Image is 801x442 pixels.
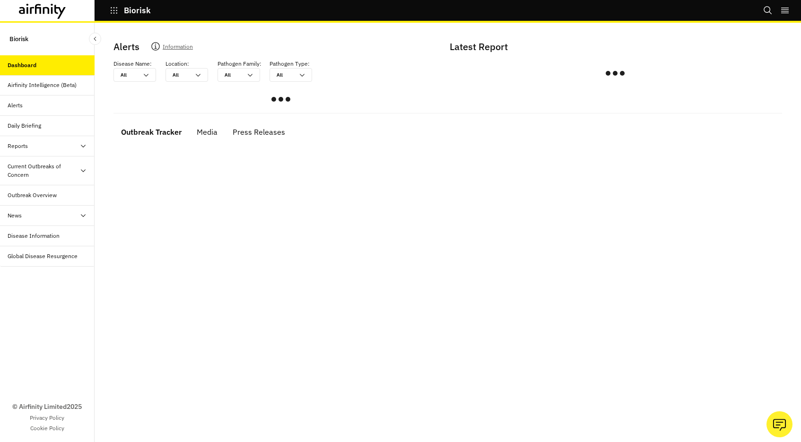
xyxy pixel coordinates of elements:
p: Information [163,42,193,55]
div: Reports [8,142,28,150]
div: Media [197,125,218,139]
p: Disease Name : [113,60,152,68]
div: Global Disease Resurgence [8,252,78,260]
button: Close Sidebar [89,33,101,45]
div: Disease Information [8,232,60,240]
div: Daily Briefing [8,121,41,130]
div: Alerts [8,101,23,110]
p: Latest Report [450,40,778,54]
button: Ask our analysts [766,411,792,437]
button: Biorisk [110,2,151,18]
p: Biorisk [9,30,28,48]
div: Press Releases [233,125,285,139]
div: News [8,211,22,220]
div: Current Outbreaks of Concern [8,162,79,179]
div: Outbreak Overview [8,191,57,199]
div: Dashboard [8,61,36,69]
p: Pathogen Family : [218,60,261,68]
p: Location : [165,60,189,68]
p: © Airfinity Limited 2025 [12,402,82,412]
a: Privacy Policy [30,414,64,422]
a: Cookie Policy [30,424,64,433]
p: Biorisk [124,6,151,15]
div: Airfinity Intelligence (Beta) [8,81,77,89]
button: Search [763,2,773,18]
div: Outbreak Tracker [121,125,182,139]
p: Alerts [113,40,139,54]
p: Pathogen Type : [270,60,310,68]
